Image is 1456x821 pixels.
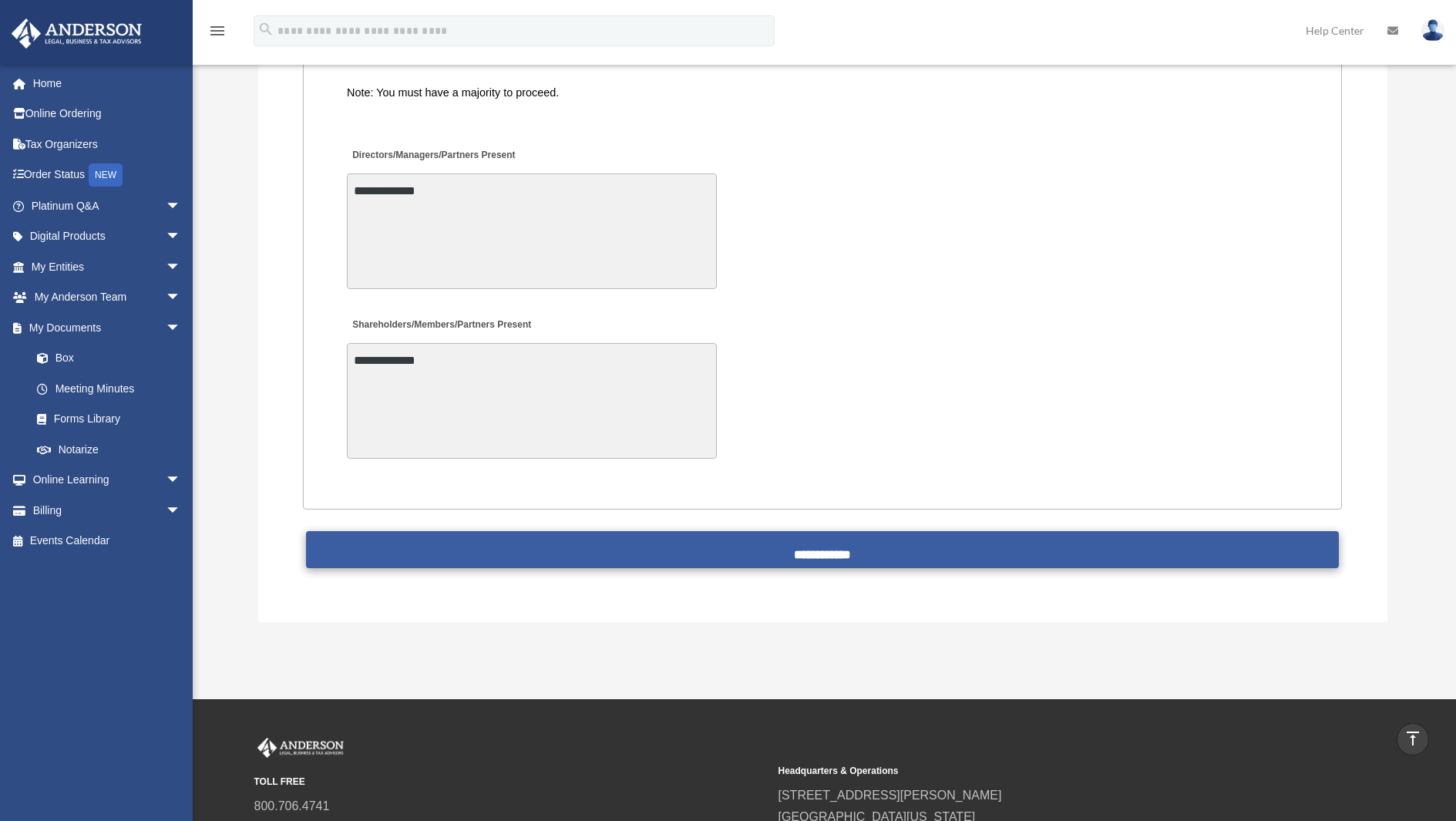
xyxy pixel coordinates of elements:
span: arrow_drop_down [166,465,197,496]
a: Billingarrow_drop_down [11,495,204,526]
label: Directors/Managers/Partners Present [347,145,520,166]
a: My Entitiesarrow_drop_down [11,251,204,282]
a: Tax Organizers [11,129,204,160]
a: [STREET_ADDRESS][PERSON_NAME] [778,789,1002,802]
a: Meeting Minutes [22,373,197,404]
span: arrow_drop_down [166,221,197,253]
a: Online Learningarrow_drop_down [11,465,204,496]
small: Headquarters & Operations [778,763,1292,779]
a: Box [22,343,204,374]
span: Note: You must have a majority to proceed. [347,86,559,99]
small: TOLL FREE [254,774,768,790]
a: Notarize [22,434,204,465]
a: Online Ordering [11,99,204,130]
div: NEW [89,163,123,187]
a: Platinum Q&Aarrow_drop_down [11,190,204,221]
span: arrow_drop_down [166,312,197,344]
span: arrow_drop_down [166,282,197,314]
a: My Documentsarrow_drop_down [11,312,204,343]
span: arrow_drop_down [166,251,197,283]
i: search [257,21,274,38]
a: Digital Productsarrow_drop_down [11,221,204,252]
i: menu [208,22,227,40]
img: User Pic [1421,19,1444,42]
a: Forms Library [22,404,204,435]
img: Anderson Advisors Platinum Portal [7,19,146,49]
span: arrow_drop_down [166,190,197,222]
a: Events Calendar [11,526,204,557]
a: Order StatusNEW [11,160,204,191]
a: vertical_align_top [1397,723,1429,755]
label: Shareholders/Members/Partners Present [347,315,535,336]
a: 800.706.4741 [254,799,330,813]
i: vertical_align_top [1404,729,1422,748]
a: Home [11,68,204,99]
img: Anderson Advisors Platinum Portal [254,738,347,758]
a: My Anderson Teamarrow_drop_down [11,282,204,313]
span: arrow_drop_down [166,495,197,527]
a: menu [208,27,227,40]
